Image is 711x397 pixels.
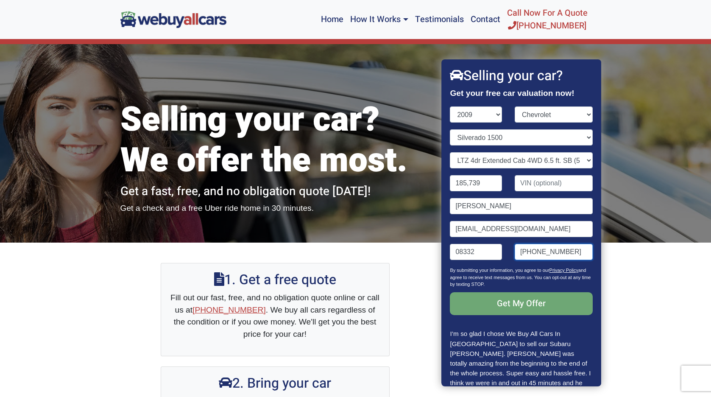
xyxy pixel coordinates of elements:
input: Get My Offer [450,292,593,315]
img: We Buy All Cars in NJ logo [120,11,226,28]
a: [PHONE_NUMBER] [192,305,266,314]
a: Call Now For A Quote[PHONE_NUMBER] [504,3,591,36]
h2: Get a fast, free, and no obligation quote [DATE]! [120,185,430,199]
input: Email [450,221,593,237]
h2: 1. Get a free quote [170,272,381,288]
h2: Selling your car? [450,68,593,84]
strong: Get your free car valuation now! [450,89,574,98]
a: Contact [467,3,504,36]
a: Home [318,3,347,36]
form: Contact form [450,106,593,329]
input: Mileage [450,175,502,191]
a: How It Works [347,3,411,36]
input: VIN (optional) [515,175,593,191]
input: Name [450,198,593,214]
h2: 2. Bring your car [170,375,381,391]
p: By submitting your information, you agree to our and agree to receive text messages from us. You ... [450,267,593,292]
a: Privacy Policy [549,268,578,273]
p: Fill out our fast, free, and no obligation quote online or call us at . We buy all cars regardles... [170,292,381,341]
input: Zip code [450,244,502,260]
a: Testimonials [412,3,467,36]
h1: Selling your car? We offer the most. [120,100,430,181]
p: Get a check and a free Uber ride home in 30 minutes. [120,202,430,215]
input: Phone [515,244,593,260]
